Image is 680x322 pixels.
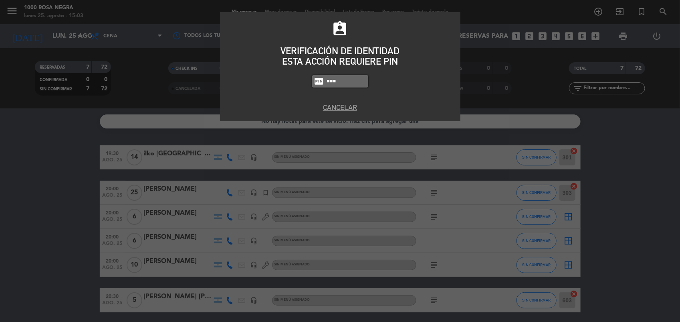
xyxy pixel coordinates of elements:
input: 1234 [326,77,366,86]
div: ESTA ACCIÓN REQUIERE PIN [226,56,454,67]
i: assignment_ind [332,20,349,37]
button: Cancelar [226,102,454,113]
div: VERIFICACIÓN DE IDENTIDAD [226,46,454,56]
i: fiber_pin [314,76,324,86]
